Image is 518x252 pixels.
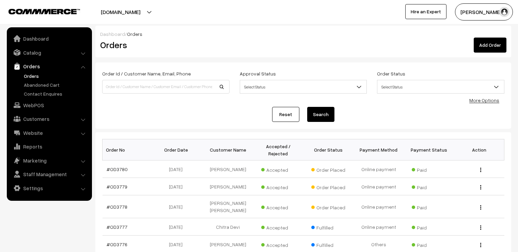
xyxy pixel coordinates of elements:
[9,7,68,15] a: COMMMERCE
[404,139,454,160] th: Payment Status
[107,224,127,230] a: #OD3777
[311,222,345,231] span: Fulfilled
[311,165,345,173] span: Order Placed
[107,184,127,190] a: #OD3779
[480,225,481,230] img: Menu
[9,140,90,153] a: Reports
[9,127,90,139] a: Website
[9,9,80,14] img: COMMMERCE
[412,222,446,231] span: Paid
[354,218,404,236] td: Online payment
[354,160,404,178] td: Online payment
[153,218,203,236] td: [DATE]
[100,30,506,38] div: /
[480,185,481,190] img: Menu
[153,160,203,178] td: [DATE]
[22,72,90,80] a: Orders
[9,113,90,125] a: Customers
[103,139,153,160] th: Order No
[107,204,127,210] a: #OD3778
[100,40,229,50] h2: Orders
[240,70,276,77] label: Approval Status
[153,195,203,218] td: [DATE]
[405,4,446,19] a: Hire an Expert
[272,107,299,122] a: Reset
[240,80,367,94] span: Select Status
[240,81,367,93] span: Select Status
[261,240,295,249] span: Accepted
[203,178,253,195] td: [PERSON_NAME]
[203,195,253,218] td: [PERSON_NAME] [PERSON_NAME]
[480,168,481,172] img: Menu
[107,241,127,247] a: #OD3776
[455,3,513,20] button: [PERSON_NAME]
[9,154,90,167] a: Marketing
[127,31,142,37] span: Orders
[153,178,203,195] td: [DATE]
[480,205,481,210] img: Menu
[203,139,253,160] th: Customer Name
[107,166,128,172] a: #OD3780
[474,38,506,53] a: Add Order
[9,60,90,72] a: Orders
[261,222,295,231] span: Accepted
[9,168,90,180] a: Staff Management
[9,99,90,111] a: WebPOS
[77,3,164,20] button: [DOMAIN_NAME]
[203,160,253,178] td: [PERSON_NAME]
[499,7,509,17] img: user
[102,70,191,77] label: Order Id / Customer Name, Email, Phone
[377,70,405,77] label: Order Status
[454,139,504,160] th: Action
[311,202,345,211] span: Order Placed
[203,218,253,236] td: Chitra Devi
[412,182,446,191] span: Paid
[261,182,295,191] span: Accepted
[307,107,334,122] button: Search
[261,202,295,211] span: Accepted
[354,178,404,195] td: Online payment
[354,139,404,160] th: Payment Method
[9,182,90,194] a: Settings
[9,46,90,59] a: Catalog
[22,90,90,97] a: Contact Enquires
[469,97,499,103] a: More Options
[22,81,90,88] a: Abandoned Cart
[311,182,345,191] span: Order Placed
[253,139,303,160] th: Accepted / Rejected
[377,80,504,94] span: Select Status
[412,165,446,173] span: Paid
[412,240,446,249] span: Paid
[261,165,295,173] span: Accepted
[311,240,345,249] span: Fulfilled
[100,31,125,37] a: Dashboard
[303,139,354,160] th: Order Status
[412,202,446,211] span: Paid
[377,81,504,93] span: Select Status
[102,80,230,94] input: Order Id / Customer Name / Customer Email / Customer Phone
[153,139,203,160] th: Order Date
[9,32,90,45] a: Dashboard
[354,195,404,218] td: Online payment
[480,243,481,247] img: Menu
